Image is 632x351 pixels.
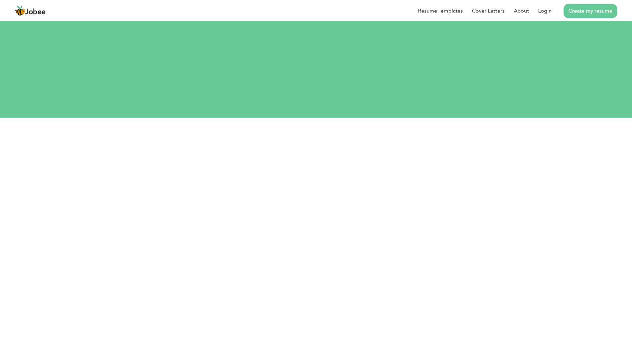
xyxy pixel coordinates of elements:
a: Jobee [15,6,46,16]
a: Resume Templates [418,7,463,15]
a: Cover Letters [472,7,505,15]
span: Jobee [25,9,46,16]
a: Login [538,7,552,15]
a: About [514,7,529,15]
a: Create my resume [564,4,617,18]
img: jobee.io [15,6,25,16]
